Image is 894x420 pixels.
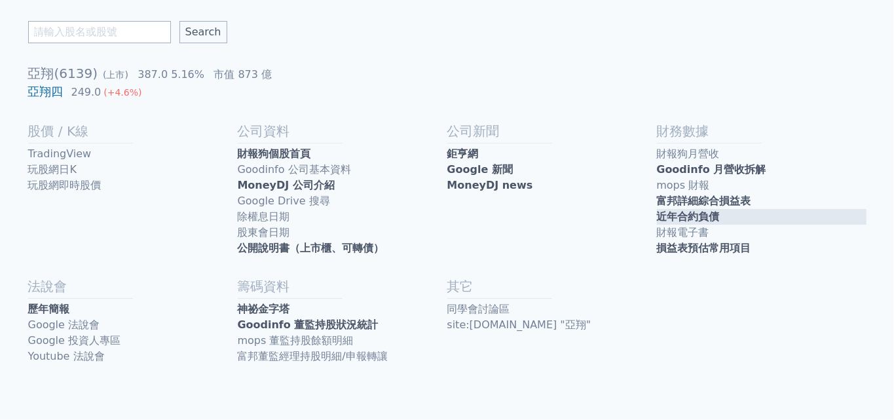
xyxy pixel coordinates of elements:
[657,146,866,162] a: 財報狗月營收
[238,162,447,178] a: Goodinfo 公司基本資料
[28,64,866,83] h1: 亞翔(6139)
[238,317,447,333] a: Goodinfo 董監持股狀況統計
[238,301,447,317] a: 神祕金字塔
[238,122,447,140] h2: 公司資料
[103,69,128,80] span: (上市)
[238,349,447,364] a: 富邦董監經理持股明細/申報轉讓
[238,146,447,162] a: 財報狗個股首頁
[238,193,447,209] a: Google Drive 搜尋
[657,225,866,240] a: 財報電子書
[28,349,238,364] a: Youtube 法說會
[214,68,272,81] span: 市值 873 億
[28,317,238,333] a: Google 法說會
[657,162,866,178] a: Goodinfo 月營收拆解
[657,209,866,225] a: 近年合約負債
[238,333,447,349] a: mops 董監持股餘額明細
[28,21,171,43] input: 請輸入股名或股號
[447,122,657,140] h2: 公司新聞
[238,209,447,225] a: 除權息日期
[69,85,104,100] div: 249.0
[447,301,657,317] a: 同學會討論區
[657,240,866,256] a: 損益表預估常用項目
[138,68,204,81] span: 387.0 5.16%
[657,122,866,140] h2: 財務數據
[447,277,657,296] h2: 其它
[28,301,238,317] a: 歷年簡報
[829,357,894,420] div: 聊天小工具
[657,193,866,209] a: 富邦詳細綜合損益表
[238,178,447,193] a: MoneyDJ 公司介紹
[28,277,238,296] h2: 法說會
[179,21,227,43] input: Search
[447,178,657,193] a: MoneyDJ news
[238,240,447,256] a: 公開說明書（上市櫃、可轉債）
[28,162,238,178] a: 玩股網日K
[238,225,447,240] a: 股東會日期
[28,146,238,162] a: TradingView
[829,357,894,420] iframe: Chat Widget
[28,333,238,349] a: Google 投資人專區
[447,146,657,162] a: 鉅亨網
[657,178,866,193] a: mops 財報
[28,178,238,193] a: 玩股網即時股價
[28,122,238,140] h2: 股價 / K線
[447,162,657,178] a: Google 新聞
[103,87,141,98] span: (+4.6%)
[447,317,657,333] a: site:[DOMAIN_NAME] "亞翔"
[28,85,64,98] a: 亞翔四
[238,277,447,296] h2: 籌碼資料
